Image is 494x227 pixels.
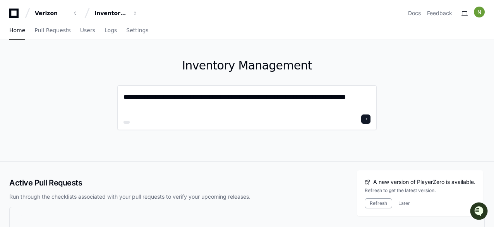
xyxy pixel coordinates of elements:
span: Pull Requests [34,28,70,33]
img: PlayerZero [8,8,23,23]
span: Users [80,28,95,33]
a: Pull Requests [34,22,70,40]
span: Settings [126,28,148,33]
div: We're offline, but we'll be back soon! [26,66,112,72]
a: Users [80,22,95,40]
img: 1756235613930-3d25f9e4-fa56-45dd-b3ad-e072dfbd1548 [8,58,22,72]
button: Inventory Management [91,6,141,20]
p: Run through the checklists associated with your pull requests to verify your upcoming releases. [9,193,485,201]
h1: Inventory Management [117,59,377,73]
a: Home [9,22,25,40]
button: Later [398,200,410,206]
button: Refresh [365,198,392,208]
a: Powered byPylon [55,81,94,87]
button: Feedback [427,9,452,17]
a: Settings [126,22,148,40]
div: Refresh to get the latest version. [365,187,475,194]
div: Start new chat [26,58,127,66]
div: Welcome [8,31,141,43]
button: Start new chat [132,60,141,69]
span: Pylon [77,81,94,87]
div: Verizon [35,9,68,17]
span: Home [9,28,25,33]
a: Logs [105,22,117,40]
img: ACg8ocIiWXJC7lEGJNqNt4FHmPVymFM05ITMeS-frqobA_m8IZ6TxA=s96-c [474,7,485,17]
button: Verizon [32,6,81,20]
div: Inventory Management [94,9,128,17]
a: Docs [408,9,421,17]
h2: Active Pull Requests [9,177,485,188]
span: A new version of PlayerZero is available. [373,178,475,186]
span: Logs [105,28,117,33]
iframe: Open customer support [469,201,490,222]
